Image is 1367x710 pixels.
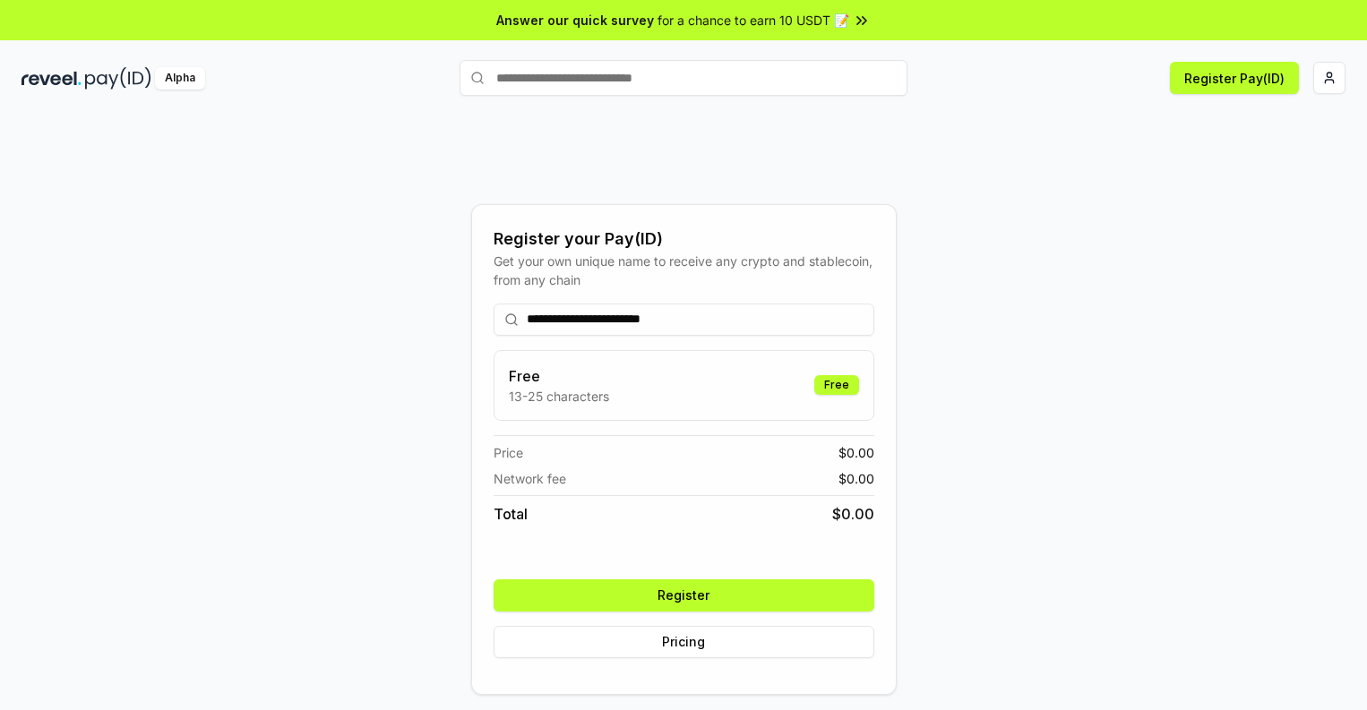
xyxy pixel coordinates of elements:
[832,503,874,525] span: $ 0.00
[509,365,609,387] h3: Free
[1170,62,1299,94] button: Register Pay(ID)
[496,11,654,30] span: Answer our quick survey
[509,387,609,406] p: 13-25 characters
[21,67,82,90] img: reveel_dark
[814,375,859,395] div: Free
[494,503,528,525] span: Total
[494,626,874,658] button: Pricing
[494,579,874,612] button: Register
[838,469,874,488] span: $ 0.00
[838,443,874,462] span: $ 0.00
[494,227,874,252] div: Register your Pay(ID)
[85,67,151,90] img: pay_id
[494,252,874,289] div: Get your own unique name to receive any crypto and stablecoin, from any chain
[658,11,849,30] span: for a chance to earn 10 USDT 📝
[155,67,205,90] div: Alpha
[494,443,523,462] span: Price
[494,469,566,488] span: Network fee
